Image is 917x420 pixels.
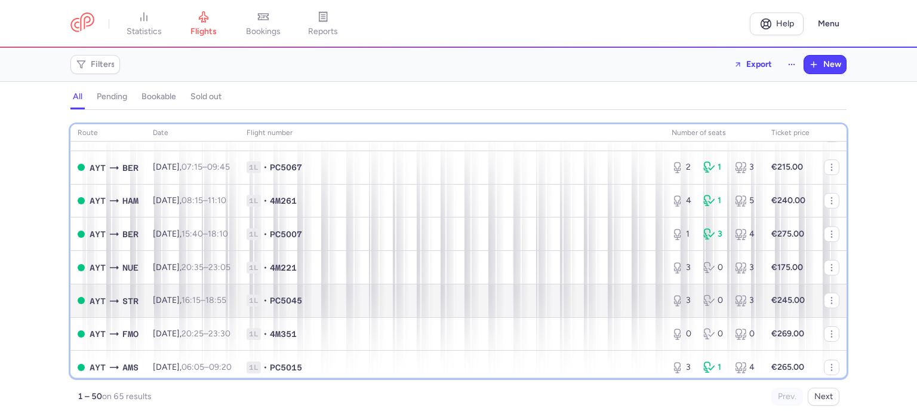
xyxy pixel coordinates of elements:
[209,362,232,372] time: 09:20
[771,329,804,339] strong: €269.00
[181,295,201,305] time: 16:15
[764,124,817,142] th: Ticket price
[181,295,226,305] span: –
[207,162,230,172] time: 09:45
[153,162,230,172] span: [DATE],
[181,195,203,206] time: 08:15
[181,329,204,339] time: 20:25
[78,391,102,401] strong: 1 – 50
[190,91,221,102] h4: sold out
[771,195,805,206] strong: €240.00
[153,295,226,305] span: [DATE],
[239,124,664,142] th: Flight number
[263,262,267,274] span: •
[181,362,232,372] span: –
[181,229,228,239] span: –
[247,295,261,306] span: 1L
[181,262,204,272] time: 20:35
[270,262,297,274] span: 4M221
[735,361,757,373] div: 4
[672,161,694,173] div: 2
[664,124,764,142] th: number of seats
[190,26,217,37] span: flights
[270,328,297,340] span: 4M351
[247,161,261,173] span: 1L
[270,361,302,373] span: PC5015
[270,295,302,306] span: PC5045
[308,26,338,37] span: reports
[293,11,353,37] a: reports
[703,195,725,207] div: 1
[73,91,82,102] h4: all
[746,60,772,69] span: Export
[247,195,261,207] span: 1L
[71,56,119,73] button: Filters
[672,195,694,207] div: 4
[823,60,841,69] span: New
[672,295,694,306] div: 3
[703,328,725,340] div: 0
[181,162,202,172] time: 07:15
[114,11,174,37] a: statistics
[771,229,804,239] strong: €275.00
[208,195,226,206] time: 11:10
[808,388,839,406] button: Next
[153,195,226,206] span: [DATE],
[122,228,139,241] span: BER
[750,13,804,35] a: Help
[127,26,162,37] span: statistics
[122,194,139,207] span: Hamburg Airport, Hamburg, Germany
[263,195,267,207] span: •
[90,194,106,207] span: Antalya, Antalya, Turkey
[247,262,261,274] span: 1L
[174,11,233,37] a: flights
[263,328,267,340] span: •
[90,261,106,274] span: AYT
[672,328,694,340] div: 0
[270,195,297,207] span: 4M261
[703,161,725,173] div: 1
[90,361,106,374] span: AYT
[181,229,203,239] time: 15:40
[181,362,204,372] time: 06:05
[153,229,228,239] span: [DATE],
[208,262,230,272] time: 23:05
[153,362,232,372] span: [DATE],
[735,161,757,173] div: 3
[102,391,152,401] span: on 65 results
[70,124,146,142] th: route
[703,361,725,373] div: 1
[246,26,281,37] span: bookings
[205,295,226,305] time: 18:55
[703,262,725,274] div: 0
[247,328,261,340] span: 1L
[263,295,267,306] span: •
[70,13,94,35] a: CitizenPlane red outlined logo
[735,195,757,207] div: 5
[122,361,139,374] span: Schiphol, Amsterdam, Netherlands
[146,124,239,142] th: date
[735,295,757,306] div: 3
[270,228,302,240] span: PC5007
[263,161,267,173] span: •
[247,228,261,240] span: 1L
[97,91,127,102] h4: pending
[122,161,139,174] span: Berlin Brandenburg Airport, Berlin, Germany
[247,361,261,373] span: 1L
[735,328,757,340] div: 0
[122,327,139,341] span: Münster OsnabrÃ¼ck International, Münster, Germany
[811,13,847,35] button: Menu
[208,329,230,339] time: 23:30
[735,262,757,274] div: 3
[672,228,694,240] div: 1
[703,228,725,240] div: 3
[181,329,230,339] span: –
[181,162,230,172] span: –
[703,295,725,306] div: 0
[263,361,267,373] span: •
[776,19,794,28] span: Help
[771,388,803,406] button: Prev.
[181,262,230,272] span: –
[91,60,115,69] span: Filters
[153,262,230,272] span: [DATE],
